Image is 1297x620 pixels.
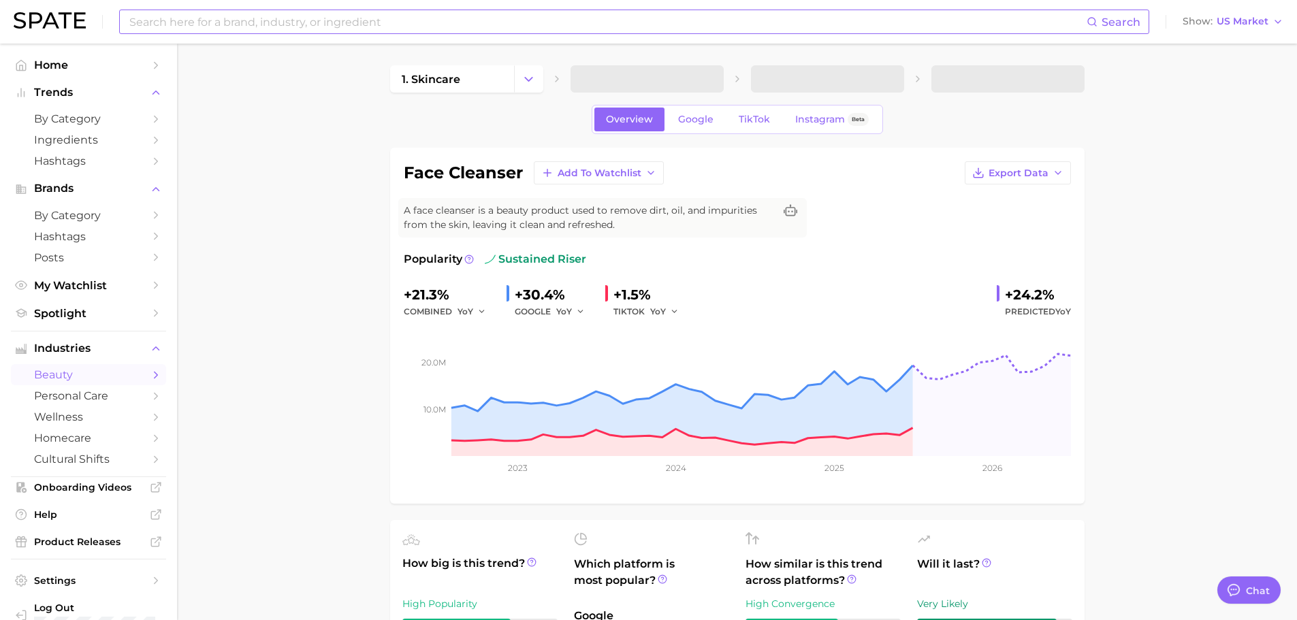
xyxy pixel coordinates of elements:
[515,304,594,320] div: GOOGLE
[14,12,86,29] img: SPATE
[34,536,143,548] span: Product Releases
[34,481,143,493] span: Onboarding Videos
[739,114,770,125] span: TikTok
[11,129,166,150] a: Ingredients
[404,284,496,306] div: +21.3%
[852,114,865,125] span: Beta
[11,504,166,525] a: Help
[1217,18,1268,25] span: US Market
[11,150,166,172] a: Hashtags
[11,570,166,591] a: Settings
[458,306,473,317] span: YoY
[11,108,166,129] a: by Category
[667,108,725,131] a: Google
[650,306,666,317] span: YoY
[11,427,166,448] a: homecare
[515,284,594,306] div: +30.4%
[34,86,143,99] span: Trends
[678,114,714,125] span: Google
[727,108,782,131] a: TikTok
[485,254,496,265] img: sustained riser
[34,508,143,521] span: Help
[34,342,143,355] span: Industries
[11,54,166,76] a: Home
[11,275,166,296] a: My Watchlist
[34,182,143,195] span: Brands
[11,247,166,268] a: Posts
[613,304,688,320] div: TIKTOK
[917,595,1072,612] div: Very Likely
[556,306,572,317] span: YoY
[1005,284,1071,306] div: +24.2%
[594,108,664,131] a: Overview
[34,574,143,587] span: Settings
[613,284,688,306] div: +1.5%
[556,304,586,320] button: YoY
[34,602,173,614] span: Log Out
[1102,16,1140,29] span: Search
[11,532,166,552] a: Product Releases
[746,556,901,589] span: How similar is this trend across platforms?
[402,73,460,86] span: 1. skincare
[1055,306,1071,316] span: YoY
[11,82,166,103] button: Trends
[965,161,1071,184] button: Export Data
[11,406,166,427] a: wellness
[485,251,586,267] span: sustained riser
[34,389,143,402] span: personal care
[514,65,543,93] button: Change Category
[128,10,1087,33] input: Search here for a brand, industry, or ingredient
[458,304,487,320] button: YoY
[11,364,166,385] a: beauty
[982,463,1002,473] tspan: 2026
[534,161,664,184] button: Add to Watchlist
[507,463,527,473] tspan: 2023
[34,59,143,71] span: Home
[404,165,523,181] h1: face cleanser
[34,209,143,222] span: by Category
[11,303,166,324] a: Spotlight
[11,338,166,359] button: Industries
[1183,18,1213,25] span: Show
[665,463,686,473] tspan: 2024
[402,595,558,612] div: High Popularity
[11,385,166,406] a: personal care
[824,463,844,473] tspan: 2025
[11,477,166,497] a: Onboarding Videos
[390,65,514,93] a: 1. skincare
[989,167,1048,179] span: Export Data
[746,595,901,612] div: High Convergence
[650,304,679,320] button: YoY
[404,203,774,232] span: A face cleanser is a beauty product used to remove dirt, oil, and impurities from the skin, leavi...
[558,167,641,179] span: Add to Watchlist
[1005,304,1071,320] span: Predicted
[11,205,166,226] a: by Category
[34,112,143,125] span: by Category
[34,307,143,320] span: Spotlight
[795,114,845,125] span: Instagram
[34,431,143,444] span: homecare
[34,368,143,381] span: beauty
[34,251,143,264] span: Posts
[574,556,729,601] span: Which platform is most popular?
[34,230,143,243] span: Hashtags
[402,555,558,589] span: How big is this trend?
[11,448,166,470] a: cultural shifts
[404,304,496,320] div: combined
[917,556,1072,589] span: Will it last?
[34,154,143,167] span: Hashtags
[606,114,653,125] span: Overview
[1179,13,1287,31] button: ShowUS Market
[34,133,143,146] span: Ingredients
[11,178,166,199] button: Brands
[404,251,462,267] span: Popularity
[34,410,143,423] span: wellness
[34,279,143,292] span: My Watchlist
[11,226,166,247] a: Hashtags
[784,108,880,131] a: InstagramBeta
[34,453,143,466] span: cultural shifts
